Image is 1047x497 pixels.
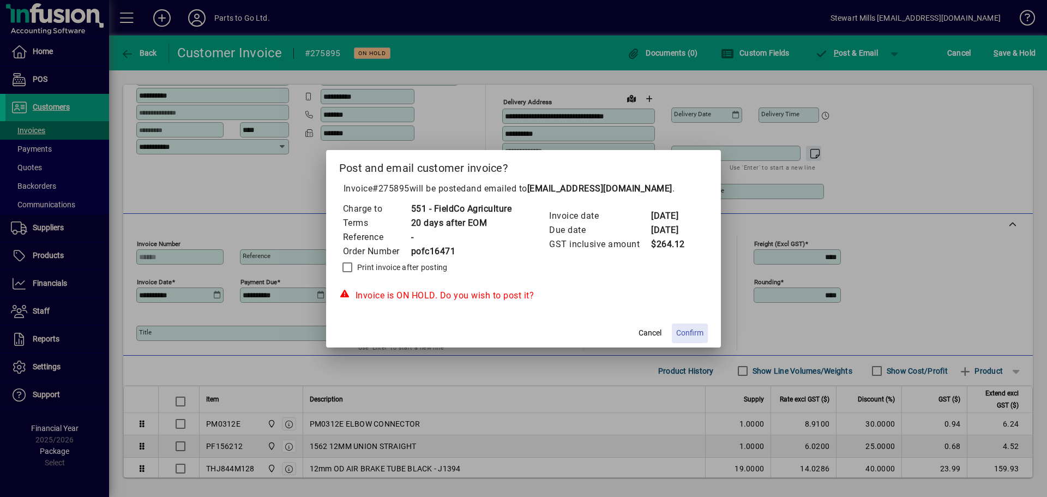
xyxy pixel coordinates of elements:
td: Invoice date [549,209,651,223]
td: 20 days after EOM [411,216,512,230]
td: 551 - FieldCo Agriculture [411,202,512,216]
td: Order Number [342,244,411,259]
span: Confirm [676,327,703,339]
span: #275895 [372,183,410,194]
td: [DATE] [651,223,694,237]
td: Terms [342,216,411,230]
label: Print invoice after posting [355,262,448,273]
p: Invoice will be posted . [339,182,708,195]
h2: Post and email customer invoice? [326,150,721,182]
span: Cancel [639,327,661,339]
td: [DATE] [651,209,694,223]
td: Reference [342,230,411,244]
b: [EMAIL_ADDRESS][DOMAIN_NAME] [527,183,672,194]
td: GST inclusive amount [549,237,651,252]
button: Confirm [672,324,708,343]
span: and emailed to [466,183,672,194]
td: $264.12 [651,237,694,252]
td: Charge to [342,202,411,216]
button: Cancel [633,324,667,343]
td: pofc16471 [411,244,512,259]
td: - [411,230,512,244]
div: Invoice is ON HOLD. Do you wish to post it? [339,289,708,302]
td: Due date [549,223,651,237]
